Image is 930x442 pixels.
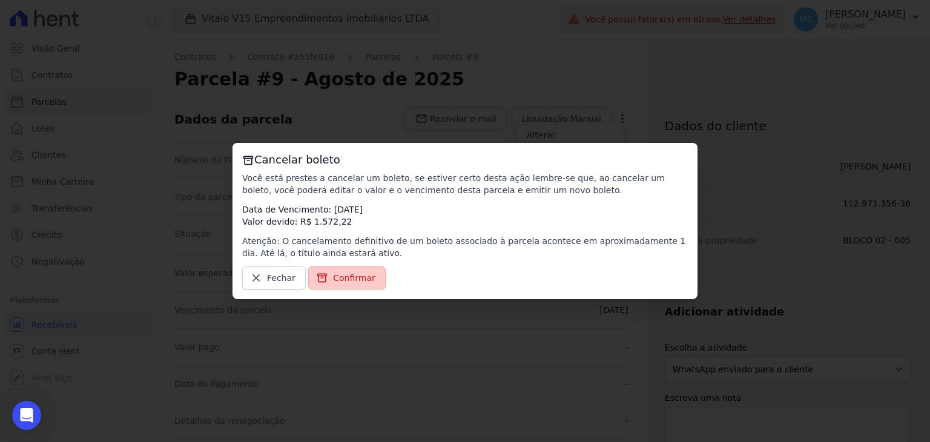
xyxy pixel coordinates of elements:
div: Open Intercom Messenger [12,401,41,430]
h3: Cancelar boleto [242,153,688,167]
span: Fechar [267,272,295,284]
p: Você está prestes a cancelar um boleto, se estiver certo desta ação lembre-se que, ao cancelar um... [242,172,688,196]
p: Data de Vencimento: [DATE] Valor devido: R$ 1.572,22 [242,203,688,228]
a: Confirmar [308,266,386,289]
span: Confirmar [333,272,375,284]
a: Fechar [242,266,306,289]
p: Atenção: O cancelamento definitivo de um boleto associado à parcela acontece em aproximadamente 1... [242,235,688,259]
